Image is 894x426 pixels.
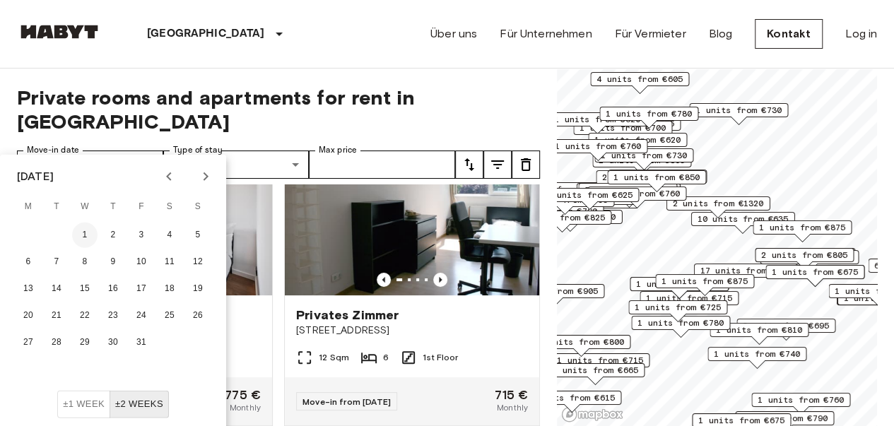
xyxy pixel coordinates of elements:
span: Privates Zimmer [296,307,399,324]
a: Marketing picture of unit DE-01-041-02MPrevious imagePrevious imagePrivates Zimmer[STREET_ADDRESS... [284,125,540,426]
button: Previous image [377,273,391,287]
div: Map marker [710,323,808,345]
span: 1 units from €875 [661,275,748,288]
span: Monthly [230,401,261,414]
button: 2 [100,223,126,248]
button: 1 [72,223,98,248]
span: 1 units from €665 [552,364,638,377]
div: Map marker [751,393,850,415]
span: 1 units from €715 [557,354,643,367]
button: 10 [129,249,154,275]
div: Map marker [505,182,609,204]
div: Map marker [666,196,770,218]
span: 1 units from €760 [555,140,641,153]
div: Map marker [655,274,754,296]
span: 1st Floor [423,351,458,364]
button: 17 [129,276,154,302]
button: ±1 week [57,391,110,418]
span: 1 units from €800 [538,336,624,348]
span: 715 € [495,389,528,401]
span: 1 units from €875 [759,221,845,234]
div: Map marker [577,183,681,205]
span: 1 units from €740 [714,348,800,360]
button: 9 [100,249,126,275]
span: 775 € [225,389,261,401]
span: 12 Sqm [319,351,349,364]
button: tune [483,150,512,179]
span: 1 units from €620 [594,134,681,146]
button: 7 [44,249,69,275]
div: Map marker [540,188,639,210]
span: 2 units from €655 [602,171,688,184]
span: 4 units from €605 [596,73,683,85]
button: 12 [185,249,211,275]
button: 16 [100,276,126,302]
span: Wednesday [72,193,98,221]
button: 14 [44,276,69,302]
label: Max price [319,144,357,156]
span: 1 units from €850 [613,171,700,184]
span: 1 units from €725 [635,301,721,314]
div: Map marker [578,183,677,205]
div: Move In Flexibility [57,391,169,418]
span: Private rooms and apartments for rent in [GEOGRAPHIC_DATA] [17,85,540,134]
span: 2 units from €695 [743,319,829,332]
button: ±2 weeks [110,391,169,418]
a: Kontakt [755,19,823,49]
div: Map marker [519,210,623,232]
div: Map marker [548,139,647,161]
div: Map marker [546,363,645,385]
div: Map marker [755,248,854,270]
button: Previous month [157,165,181,189]
div: Map marker [707,347,806,369]
div: Map marker [596,170,695,192]
div: Map marker [630,277,729,299]
button: 18 [157,276,182,302]
span: Monthly [497,401,528,414]
div: Map marker [531,335,630,357]
span: [STREET_ADDRESS] [296,324,528,338]
button: tune [455,150,483,179]
button: 4 [157,223,182,248]
div: Map marker [736,319,835,341]
div: Map marker [765,265,864,287]
span: 1 units from €905 [512,285,598,297]
button: 27 [16,330,41,355]
a: Für Unternehmen [500,25,592,42]
span: 1 units from €835 [636,278,722,290]
button: 13 [16,276,41,302]
div: Map marker [592,153,691,175]
span: 1 units from €825 [519,211,605,224]
div: Map marker [753,220,852,242]
div: Map marker [694,264,798,285]
button: 21 [44,303,69,329]
a: Über uns [430,25,477,42]
span: 1 units from €675 [772,266,858,278]
div: [DATE] [17,168,54,185]
span: 1 units from €760 [758,394,844,406]
span: Saturday [157,193,182,221]
label: Type of stay [173,144,223,156]
span: 2 units from €1320 [673,197,764,210]
span: 17 units from €720 [700,264,792,277]
button: 3 [129,223,154,248]
button: 25 [157,303,182,329]
button: 28 [44,330,69,355]
div: Map marker [590,72,689,94]
span: Tuesday [44,193,69,221]
button: Previous image [433,273,447,287]
span: 1 units from €730 [601,149,687,162]
div: Map marker [689,103,788,125]
button: 22 [72,303,98,329]
span: 1 units from €1200 [525,211,616,223]
span: 2 units from €615 [529,391,615,404]
span: 1 units from €730 [695,104,782,117]
span: 1 units from €780 [637,316,724,329]
span: 2 units from €805 [761,249,847,261]
div: Map marker [631,316,730,338]
div: Map marker [691,212,795,234]
span: Sunday [185,193,211,221]
div: Map marker [512,211,611,232]
button: 24 [129,303,154,329]
img: Marketing picture of unit DE-01-041-02M [285,126,539,295]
